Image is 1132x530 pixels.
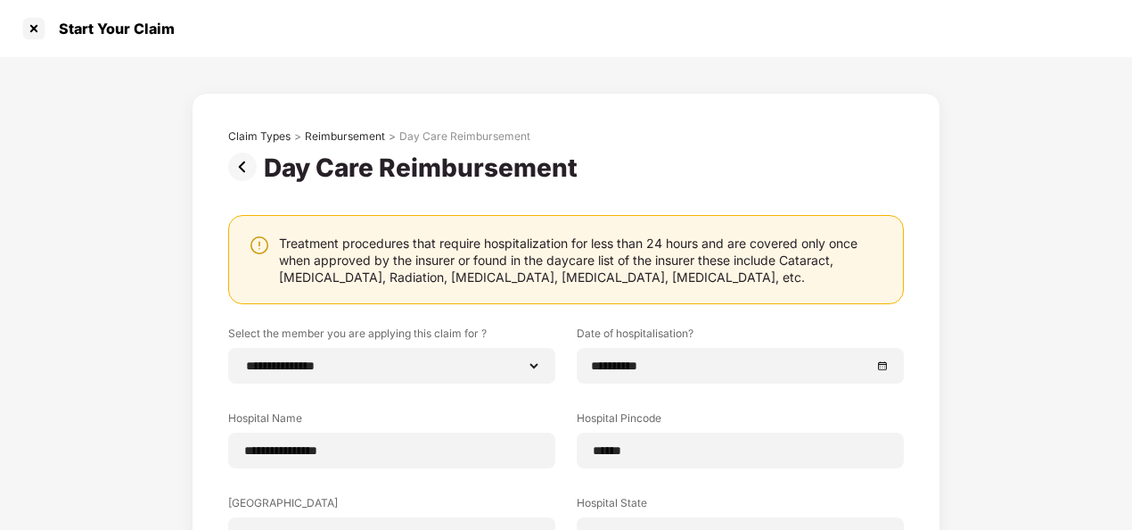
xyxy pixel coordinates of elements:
[577,326,904,348] label: Date of hospitalisation?
[305,129,385,144] div: Reimbursement
[577,495,904,518] label: Hospital State
[399,129,530,144] div: Day Care Reimbursement
[48,20,175,37] div: Start Your Claim
[228,129,291,144] div: Claim Types
[389,129,396,144] div: >
[264,153,585,183] div: Day Care Reimbursement
[228,495,555,518] label: [GEOGRAPHIC_DATA]
[228,410,555,433] label: Hospital Name
[294,129,301,144] div: >
[249,235,270,256] img: svg+xml;base64,PHN2ZyBpZD0iV2FybmluZ18tXzI0eDI0IiBkYXRhLW5hbWU9Ildhcm5pbmcgLSAyNHgyNCIgeG1sbnM9Im...
[577,410,904,433] label: Hospital Pincode
[279,235,885,286] div: Treatment procedures that require hospitalization for less than 24 hours and are covered only onc...
[228,153,264,181] img: svg+xml;base64,PHN2ZyBpZD0iUHJldi0zMngzMiIgeG1sbnM9Imh0dHA6Ly93d3cudzMub3JnLzIwMDAvc3ZnIiB3aWR0aD...
[228,326,555,348] label: Select the member you are applying this claim for ?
